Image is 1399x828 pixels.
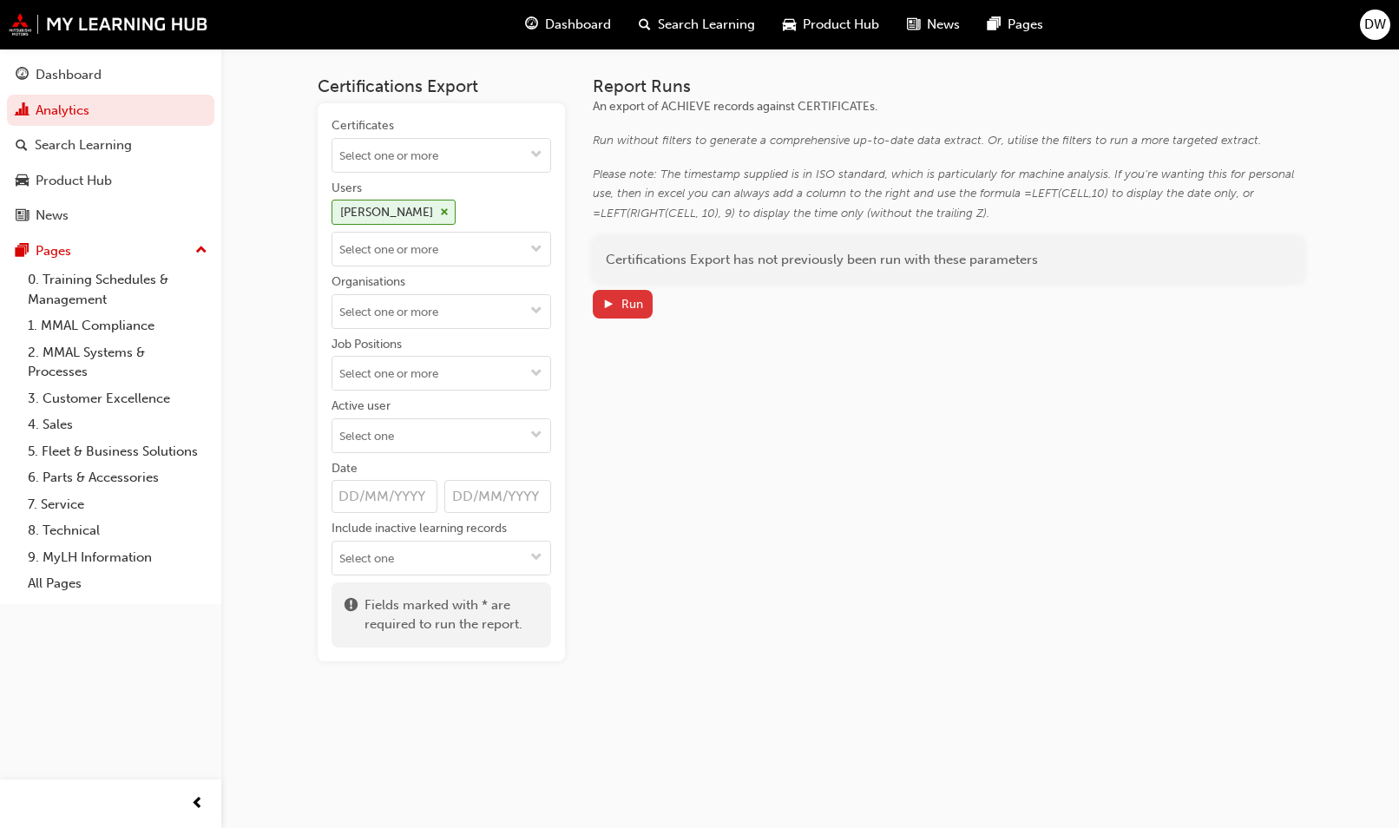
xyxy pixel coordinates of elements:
[530,243,542,258] span: down-icon
[593,237,1304,283] div: Certifications Export has not previously been run with these parameters
[21,517,214,544] a: 8. Technical
[522,419,550,452] button: toggle menu
[522,233,550,266] button: toggle menu
[7,235,214,267] button: Pages
[21,438,214,465] a: 5. Fleet & Business Solutions
[658,15,755,35] span: Search Learning
[16,208,29,224] span: news-icon
[7,56,214,235] button: DashboardAnalyticsSearch LearningProduct HubNews
[7,59,214,91] a: Dashboard
[593,99,877,114] span: An export of ACHIEVE records against CERTIFICATEs.
[332,542,550,575] input: Include inactive learning recordstoggle menu
[332,460,358,477] div: Date
[530,551,542,566] span: down-icon
[21,339,214,385] a: 2. MMAL Systems & Processes
[988,14,1001,36] span: pages-icon
[530,429,542,444] span: down-icon
[332,357,550,390] input: Job Positionstoggle menu
[332,336,402,353] div: Job Positions
[340,203,433,223] div: [PERSON_NAME]
[36,206,69,226] div: News
[530,367,542,382] span: down-icon
[783,14,796,36] span: car-icon
[602,299,614,313] span: play-icon
[16,174,29,189] span: car-icon
[332,520,507,537] div: Include inactive learning records
[195,240,207,262] span: up-icon
[35,135,132,155] div: Search Learning
[332,180,362,197] div: Users
[522,139,550,172] button: toggle menu
[332,398,391,415] div: Active user
[21,570,214,597] a: All Pages
[625,7,769,43] a: search-iconSearch Learning
[593,290,654,319] button: Run
[530,305,542,319] span: down-icon
[36,241,71,261] div: Pages
[16,138,28,154] span: search-icon
[191,793,204,815] span: prev-icon
[593,165,1304,224] div: Please note: The timestamp supplied is in ISO standard, which is particularly for machine analysi...
[318,76,565,96] h3: Certifications Export
[21,266,214,312] a: 0. Training Schedules & Management
[332,480,438,513] input: Date
[511,7,625,43] a: guage-iconDashboard
[332,233,550,266] input: Users[PERSON_NAME]cross-icontoggle menu
[332,273,405,291] div: Organisations
[7,200,214,232] a: News
[332,419,550,452] input: Active usertoggle menu
[803,15,879,35] span: Product Hub
[332,139,550,172] input: Certificatestoggle menu
[927,15,960,35] span: News
[522,542,550,575] button: toggle menu
[893,7,974,43] a: news-iconNews
[907,14,920,36] span: news-icon
[21,464,214,491] a: 6. Parts & Accessories
[444,480,551,513] input: Date
[16,68,29,83] span: guage-icon
[440,207,449,218] span: cross-icon
[545,15,611,35] span: Dashboard
[345,595,358,634] span: exclaim-icon
[621,297,643,312] div: Run
[1360,10,1390,40] button: DW
[974,7,1057,43] a: pages-iconPages
[769,7,893,43] a: car-iconProduct Hub
[7,129,214,161] a: Search Learning
[36,65,102,85] div: Dashboard
[1364,15,1386,35] span: DW
[1008,15,1043,35] span: Pages
[7,165,214,197] a: Product Hub
[365,595,538,634] span: Fields marked with * are required to run the report.
[21,491,214,518] a: 7. Service
[36,171,112,191] div: Product Hub
[21,411,214,438] a: 4. Sales
[332,295,550,328] input: Organisationstoggle menu
[9,13,208,36] img: mmal
[16,103,29,119] span: chart-icon
[7,95,214,127] a: Analytics
[530,148,542,163] span: down-icon
[593,76,1304,96] h3: Report Runs
[522,295,550,328] button: toggle menu
[639,14,651,36] span: search-icon
[21,544,214,571] a: 9. MyLH Information
[21,312,214,339] a: 1. MMAL Compliance
[522,357,550,390] button: toggle menu
[16,244,29,260] span: pages-icon
[21,385,214,412] a: 3. Customer Excellence
[593,131,1304,151] div: Run without filters to generate a comprehensive up-to-date data extract. Or, utilise the filters ...
[332,117,394,135] div: Certificates
[525,14,538,36] span: guage-icon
